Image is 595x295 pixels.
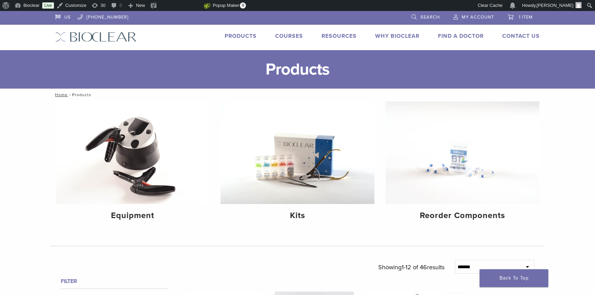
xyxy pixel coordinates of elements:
a: Live [42,2,54,9]
a: Reorder Components [385,101,539,226]
span: My Account [462,14,494,20]
span: Search [420,14,440,20]
a: Courses [275,33,303,39]
h4: Reorder Components [391,209,534,222]
nav: Products [50,89,545,101]
a: Find A Doctor [438,33,484,39]
h4: Filter [61,277,169,285]
img: Kits [221,101,374,204]
h4: Equipment [61,209,204,222]
img: Equipment [56,101,210,204]
p: Showing results [378,260,445,274]
span: [PERSON_NAME] [537,3,573,8]
a: Home [53,92,68,97]
a: Contact Us [502,33,540,39]
span: 0 [240,2,246,9]
a: US [55,11,71,21]
a: Resources [322,33,357,39]
span: 1-12 of 46 [402,263,427,271]
span: 1 item [519,14,533,20]
a: Equipment [56,101,210,226]
a: Why Bioclear [375,33,419,39]
a: 1 item [508,11,533,21]
img: Bioclear [55,32,137,42]
a: [PHONE_NUMBER] [78,11,128,21]
a: Search [412,11,440,21]
a: My Account [453,11,494,21]
span: / [68,93,72,97]
h4: Kits [226,209,369,222]
a: Back To Top [480,269,548,287]
a: Kits [221,101,374,226]
img: Views over 48 hours. Click for more Jetpack Stats. [165,2,204,10]
img: Reorder Components [385,101,539,204]
a: Products [225,33,257,39]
